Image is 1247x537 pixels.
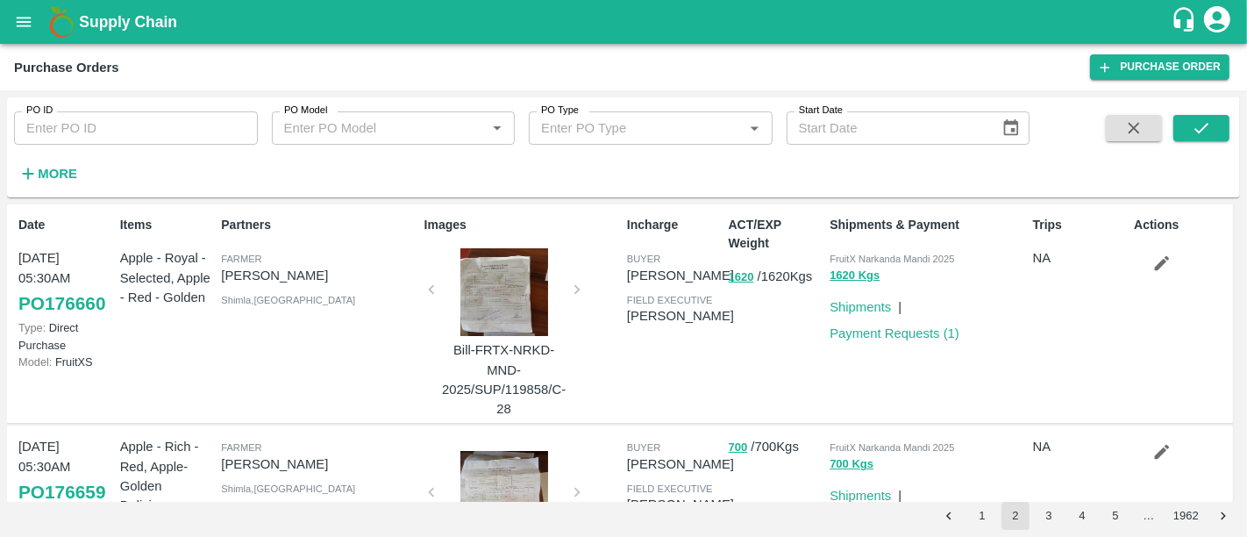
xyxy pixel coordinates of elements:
p: Direct Purchase [18,319,113,353]
button: Go to page 1 [968,502,996,530]
p: [DATE] 05:30AM [18,248,113,288]
div: | [891,290,901,317]
button: Open [743,117,766,140]
label: PO ID [26,104,53,118]
span: FruitX Narkanda Mandi 2025 [830,442,954,453]
button: open drawer [4,2,44,42]
p: Images [424,216,620,234]
p: Shipments & Payment [830,216,1025,234]
button: Go to page 5 [1101,502,1129,530]
p: / 700 Kgs [729,437,823,457]
p: [PERSON_NAME] [221,455,417,474]
p: ACT/EXP Weight [729,216,823,253]
p: Partners [221,216,417,234]
span: Type: [18,321,46,334]
p: [DATE] 05:30AM [18,437,113,476]
b: Supply Chain [79,13,177,31]
a: Shipments [830,489,891,503]
p: [PERSON_NAME] [627,495,734,514]
input: Enter PO Model [277,117,481,140]
a: PO176660 [18,288,105,319]
p: NA [1033,248,1128,268]
div: account of current user [1201,4,1233,40]
label: Start Date [799,104,843,118]
a: PO176659 [18,476,105,508]
span: buyer [627,254,660,264]
span: buyer [627,442,660,453]
button: 700 Kgs [830,455,873,475]
span: Shimla , [GEOGRAPHIC_DATA] [221,483,355,494]
p: Bill-FRTX-NRKD-MND-2025/SUP/119858/C-28 [438,340,570,419]
button: Go to previous page [935,502,963,530]
button: Go to page 1962 [1168,502,1204,530]
div: … [1135,508,1163,525]
button: Go to page 4 [1068,502,1096,530]
button: Choose date [994,111,1028,145]
input: Start Date [787,111,987,145]
p: Incharge [627,216,722,234]
button: Go to page 3 [1035,502,1063,530]
button: Open [486,117,509,140]
p: [PERSON_NAME] [627,306,734,326]
label: PO Model [284,104,328,118]
p: Apple - Rich - Red, Apple- Golden Delicious [120,437,215,515]
p: [PERSON_NAME] [221,266,417,285]
label: PO Type [541,104,579,118]
a: Purchase Order [1090,54,1229,80]
p: Items [120,216,215,234]
p: / 1620 Kgs [729,267,823,287]
a: Payment Requests (1) [830,326,959,340]
a: Shipments [830,300,891,314]
p: Actions [1134,216,1229,234]
nav: pagination navigation [932,502,1240,530]
span: Farmer [221,442,261,453]
div: customer-support [1171,6,1201,38]
span: Model: [18,355,52,369]
button: 1620 [729,268,754,288]
div: Purchase Orders [14,56,119,79]
button: Go to next page [1209,502,1237,530]
input: Enter PO Type [534,117,738,140]
p: Apple - Royal - Selected, Apple - Red - Golden [120,248,215,307]
p: FruitXS [18,354,113,370]
img: logo [44,4,79,39]
p: [PERSON_NAME] [627,455,734,474]
p: NA [1033,437,1128,456]
button: More [14,159,82,189]
a: Supply Chain [79,10,1171,34]
button: 1620 Kgs [830,266,880,286]
span: field executive [627,295,713,305]
div: | [891,479,901,505]
input: Enter PO ID [14,111,258,145]
span: Farmer [221,254,261,264]
p: Date [18,216,113,234]
span: Shimla , [GEOGRAPHIC_DATA] [221,295,355,305]
p: Trips [1033,216,1128,234]
strong: More [38,167,77,181]
button: page 2 [1001,502,1030,530]
p: [PERSON_NAME] [627,266,734,285]
span: field executive [627,483,713,494]
button: 700 [729,438,748,458]
span: FruitX Narkanda Mandi 2025 [830,254,954,264]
